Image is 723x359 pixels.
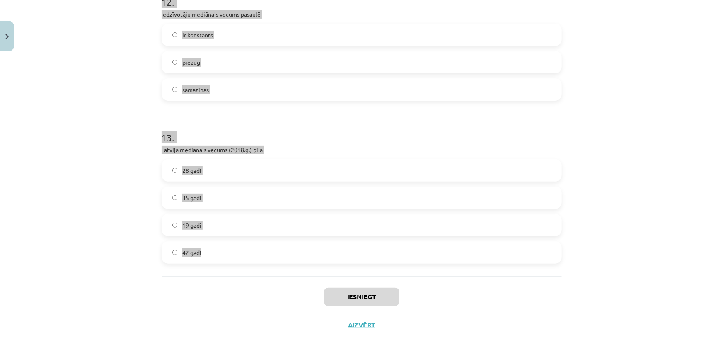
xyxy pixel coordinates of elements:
[324,288,399,306] button: Iesniegt
[162,117,562,143] h1: 13 .
[172,223,178,228] input: 19 gadi
[182,166,201,175] span: 28 gadi
[172,60,178,65] input: pieaug
[172,195,178,201] input: 35 gadi
[162,10,562,19] p: Iedzīvotāju mediānais vecums pasaulē
[182,221,201,230] span: 19 gadi
[172,32,178,38] input: ir konstants
[162,146,562,154] p: Latvijā mediānais vecums (2018.g.) bija
[172,168,178,173] input: 28 gadi
[182,85,209,94] span: samazinās
[182,194,201,202] span: 35 gadi
[182,31,213,39] span: ir konstants
[5,34,9,39] img: icon-close-lesson-0947bae3869378f0d4975bcd49f059093ad1ed9edebbc8119c70593378902aed.svg
[172,87,178,92] input: samazinās
[182,248,201,257] span: 42 gadi
[182,58,200,67] span: pieaug
[172,250,178,255] input: 42 gadi
[346,321,377,329] button: Aizvērt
